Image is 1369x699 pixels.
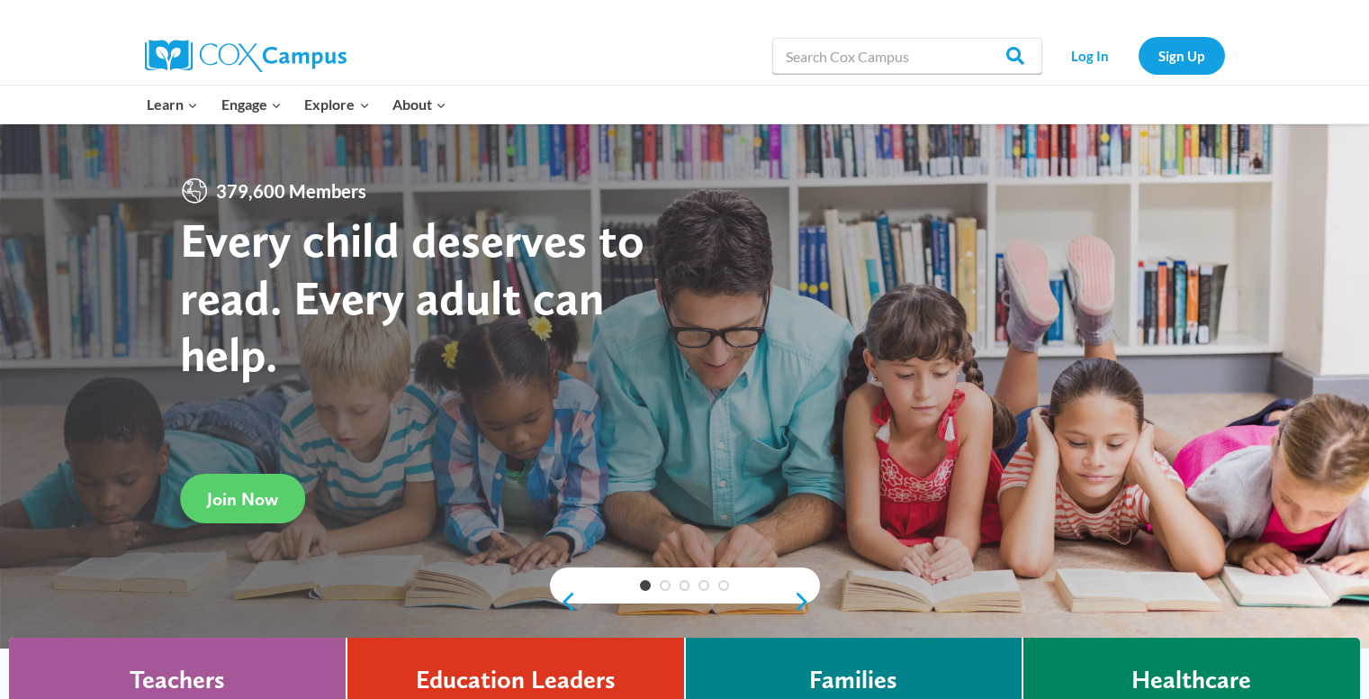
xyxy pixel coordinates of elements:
span: Join Now [207,488,278,510]
span: 379,600 Members [209,177,374,205]
h4: Families [809,665,897,695]
a: next [793,591,820,613]
span: Engage [221,93,282,116]
a: Join Now [180,474,305,523]
a: 1 [640,580,651,591]
a: previous [550,591,577,613]
div: content slider buttons [550,584,820,620]
strong: Every child deserves to read. Every adult can help. [180,211,644,383]
a: Log In [1051,37,1130,74]
input: Search Cox Campus [772,38,1042,74]
h4: Education Leaders [416,665,616,695]
h4: Teachers [130,665,225,695]
span: Learn [147,93,198,116]
h4: Healthcare [1131,665,1251,695]
a: Sign Up [1139,37,1225,74]
a: 3 [680,580,690,591]
a: 2 [660,580,671,591]
nav: Primary Navigation [136,86,458,123]
span: About [392,93,446,116]
nav: Secondary Navigation [1051,37,1225,74]
span: Explore [304,93,369,116]
img: Cox Campus [145,40,347,72]
a: 4 [698,580,709,591]
a: 5 [718,580,729,591]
